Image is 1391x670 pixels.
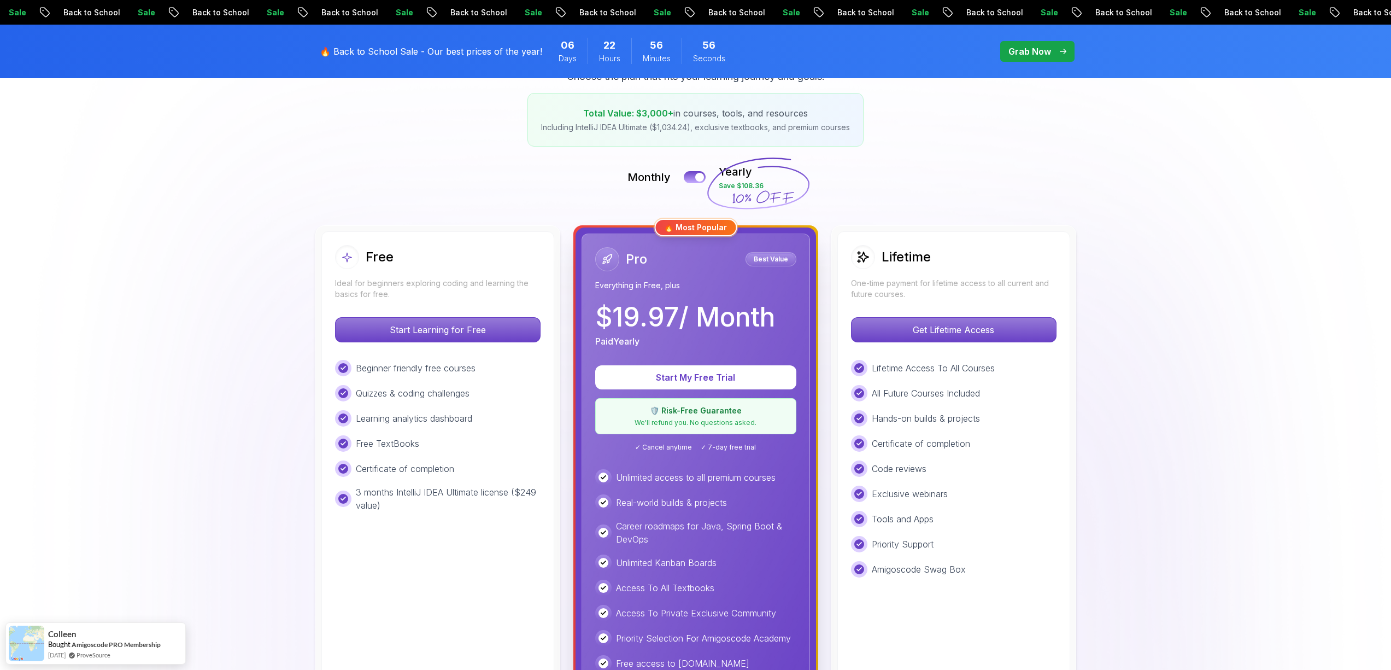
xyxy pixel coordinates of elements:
[872,462,926,475] p: Code reviews
[162,7,236,18] p: Back to School
[365,7,400,18] p: Sale
[48,630,77,639] span: Colleen
[881,7,916,18] p: Sale
[356,362,476,375] p: Beginner friendly free courses
[602,405,789,416] p: 🛡️ Risk-Free Guarantee
[356,437,419,450] p: Free TextBooks
[335,278,541,300] p: Ideal for beginners exploring coding and learning the basics for free.
[678,7,752,18] p: Back to School
[602,418,789,427] p: We'll refund you. No questions asked.
[356,486,541,512] p: 3 months IntelliJ IDEA Ultimate license ($249 value)
[336,318,540,342] p: Start Learning for Free
[872,487,948,500] p: Exclusive webinars
[320,45,542,58] p: 🔥 Back to School Sale - Our best prices of the year!
[616,632,791,645] p: Priority Selection For Amigoscode Academy
[541,107,850,120] p: in courses, tools, and resources
[595,335,639,348] p: Paid Yearly
[356,462,454,475] p: Certificate of completion
[882,248,931,266] h2: Lifetime
[9,626,44,661] img: provesource social proof notification image
[872,362,995,375] p: Lifetime Access To All Courses
[48,650,66,660] span: [DATE]
[616,471,776,484] p: Unlimited access to all premium courses
[595,304,775,330] p: $ 19.97 / Month
[33,7,107,18] p: Back to School
[872,538,934,551] p: Priority Support
[807,7,881,18] p: Back to School
[872,412,980,425] p: Hands-on builds & projects
[1008,45,1051,58] p: Grab Now
[623,7,658,18] p: Sale
[107,7,142,18] p: Sale
[1268,7,1303,18] p: Sale
[608,371,783,384] p: Start My Free Trial
[702,38,715,53] span: 56 Seconds
[549,7,623,18] p: Back to School
[872,437,970,450] p: Certificate of completion
[616,581,714,595] p: Access To All Textbooks
[356,412,472,425] p: Learning analytics dashboard
[541,122,850,133] p: Including IntelliJ IDEA Ultimate ($1,034.24), exclusive textbooks, and premium courses
[872,563,966,576] p: Amigoscode Swag Box
[561,38,574,53] span: 6 Days
[635,443,692,452] span: ✓ Cancel anytime
[356,387,469,400] p: Quizzes & coding challenges
[1139,7,1174,18] p: Sale
[595,365,796,389] button: Start My Free Trial
[752,7,787,18] p: Sale
[626,250,647,268] h2: Pro
[48,640,71,649] span: Bought
[559,53,577,64] span: Days
[872,387,980,400] p: All Future Courses Included
[599,53,620,64] span: Hours
[1065,7,1139,18] p: Back to School
[650,38,663,53] span: 56 Minutes
[366,248,394,266] h2: Free
[583,108,673,119] span: Total Value: $3,000+
[936,7,1010,18] p: Back to School
[595,280,796,291] p: Everything in Free, plus
[72,640,161,649] a: Amigoscode PRO Membership
[851,278,1057,300] p: One-time payment for lifetime access to all current and future courses.
[852,318,1056,342] p: Get Lifetime Access
[335,324,541,335] a: Start Learning for Free
[627,170,671,185] p: Monthly
[291,7,365,18] p: Back to School
[701,443,756,452] span: ✓ 7-day free trial
[851,317,1057,342] button: Get Lifetime Access
[335,317,541,342] button: Start Learning for Free
[747,254,795,265] p: Best Value
[420,7,494,18] p: Back to School
[603,38,615,53] span: 22 Hours
[616,496,727,509] p: Real-world builds & projects
[616,556,717,569] p: Unlimited Kanban Boards
[236,7,271,18] p: Sale
[1194,7,1268,18] p: Back to School
[851,324,1057,335] a: Get Lifetime Access
[616,657,749,670] p: Free access to [DOMAIN_NAME]
[494,7,529,18] p: Sale
[1010,7,1045,18] p: Sale
[77,650,110,660] a: ProveSource
[643,53,671,64] span: Minutes
[693,53,725,64] span: Seconds
[872,512,934,526] p: Tools and Apps
[616,607,776,620] p: Access To Private Exclusive Community
[616,520,796,546] p: Career roadmaps for Java, Spring Boot & DevOps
